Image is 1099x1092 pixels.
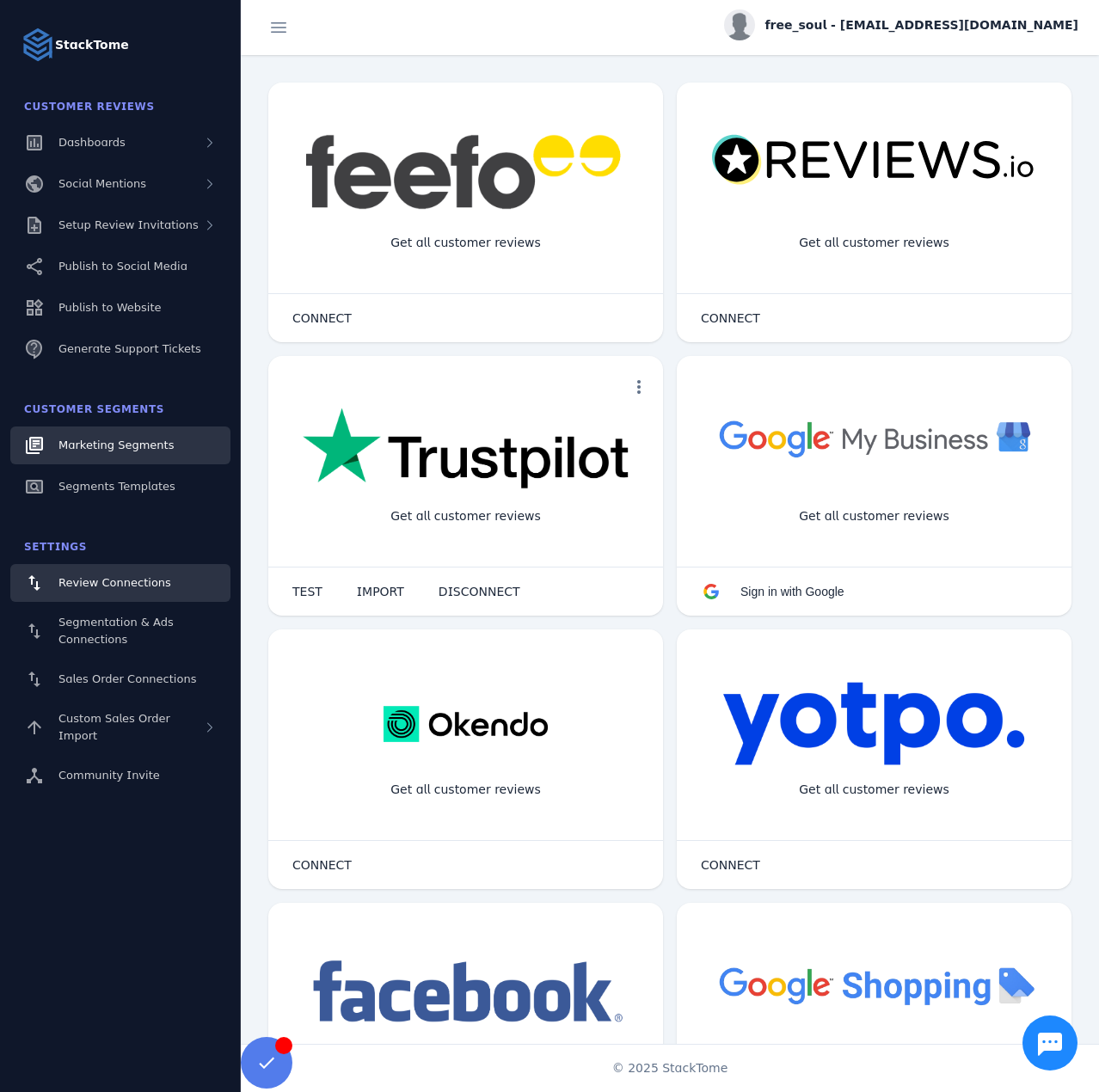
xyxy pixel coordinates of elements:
span: Marketing Segments [58,439,174,451]
span: Custom Sales Order Import [58,712,170,742]
img: feefo.png [303,134,629,210]
img: googleshopping.png [711,954,1037,1015]
span: Review Connections [58,576,171,589]
span: Segmentation & Ads Connections [58,616,174,646]
a: Marketing Segments [10,426,230,464]
span: Segments Templates [58,480,175,493]
img: facebook.png [303,954,629,1031]
a: Segments Templates [10,468,230,506]
strong: StackTome [55,36,129,54]
img: googlebusiness.png [711,408,1037,469]
img: yotpo.png [722,681,1026,767]
div: Get all customer reviews [377,767,555,813]
a: Segmentation & Ads Connections [10,605,230,657]
button: TEST [275,574,340,609]
div: Get all customer reviews [377,494,555,539]
div: Get all customer reviews [377,220,555,266]
img: okendo.webp [384,681,548,767]
img: Logo image [21,28,55,62]
button: Sign in with Google [684,574,862,609]
span: Setup Review Invitations [58,218,199,231]
span: Publish to Website [58,301,161,314]
span: Sales Order Connections [58,672,196,685]
span: Sign in with Google [740,585,844,598]
div: Get all customer reviews [785,767,963,813]
span: TEST [292,586,322,598]
a: Publish to Website [10,289,230,327]
img: profile.jpg [724,9,755,40]
button: CONNECT [275,301,369,335]
span: Customer Reviews [24,101,155,113]
span: Settings [24,541,87,553]
button: free_soul - [EMAIL_ADDRESS][DOMAIN_NAME] [724,9,1078,40]
div: Get all customer reviews [785,220,963,266]
a: Publish to Social Media [10,248,230,285]
button: CONNECT [684,301,777,335]
button: CONNECT [275,848,369,882]
span: © 2025 StackTome [612,1059,728,1077]
button: more [622,370,656,404]
button: CONNECT [684,848,777,882]
button: DISCONNECT [421,574,537,609]
span: Publish to Social Media [58,260,187,273]
span: Social Mentions [58,177,146,190]
span: Customer Segments [24,403,164,415]
span: CONNECT [292,312,352,324]
div: Import Products from Google [772,1040,975,1086]
span: free_soul - [EMAIL_ADDRESS][DOMAIN_NAME] [765,16,1078,34]
span: CONNECT [701,859,760,871]
a: Generate Support Tickets [10,330,230,368]
span: Dashboards [58,136,126,149]
span: DISCONNECT [439,586,520,598]
img: trustpilot.png [303,408,629,492]
a: Community Invite [10,757,230,794]
div: Get all customer reviews [785,494,963,539]
span: IMPORT [357,586,404,598]
a: Review Connections [10,564,230,602]
span: CONNECT [292,859,352,871]
a: Sales Order Connections [10,660,230,698]
img: reviewsio.svg [711,134,1037,187]
span: Community Invite [58,769,160,782]
span: Generate Support Tickets [58,342,201,355]
span: CONNECT [701,312,760,324]
button: IMPORT [340,574,421,609]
